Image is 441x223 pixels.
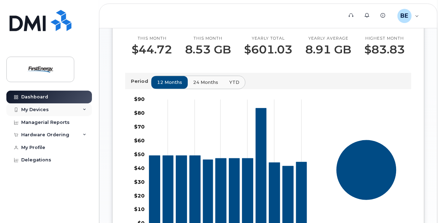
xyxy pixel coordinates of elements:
p: $44.72 [132,43,172,56]
p: Highest month [364,36,405,41]
tspan: $50 [134,151,145,158]
p: Period [131,78,151,85]
p: $83.83 [364,43,405,56]
g: Series [336,140,397,200]
tspan: $60 [134,138,145,144]
span: BE [401,12,408,20]
tspan: $10 [134,206,145,213]
p: 8.91 GB [305,43,351,56]
span: 24 months [193,79,218,86]
iframe: Messenger Launcher [410,192,436,218]
span: YTD [229,79,239,86]
tspan: $70 [134,124,145,130]
tspan: $40 [134,165,145,172]
p: This month [132,36,172,41]
p: This month [185,36,231,41]
p: Yearly total [244,36,292,41]
tspan: $90 [134,96,145,103]
tspan: $20 [134,193,145,199]
p: Yearly average [305,36,351,41]
tspan: $80 [134,110,145,116]
tspan: $30 [134,179,145,185]
p: $601.03 [244,43,292,56]
div: Blake Eppler [393,9,424,23]
p: 8.53 GB [185,43,231,56]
